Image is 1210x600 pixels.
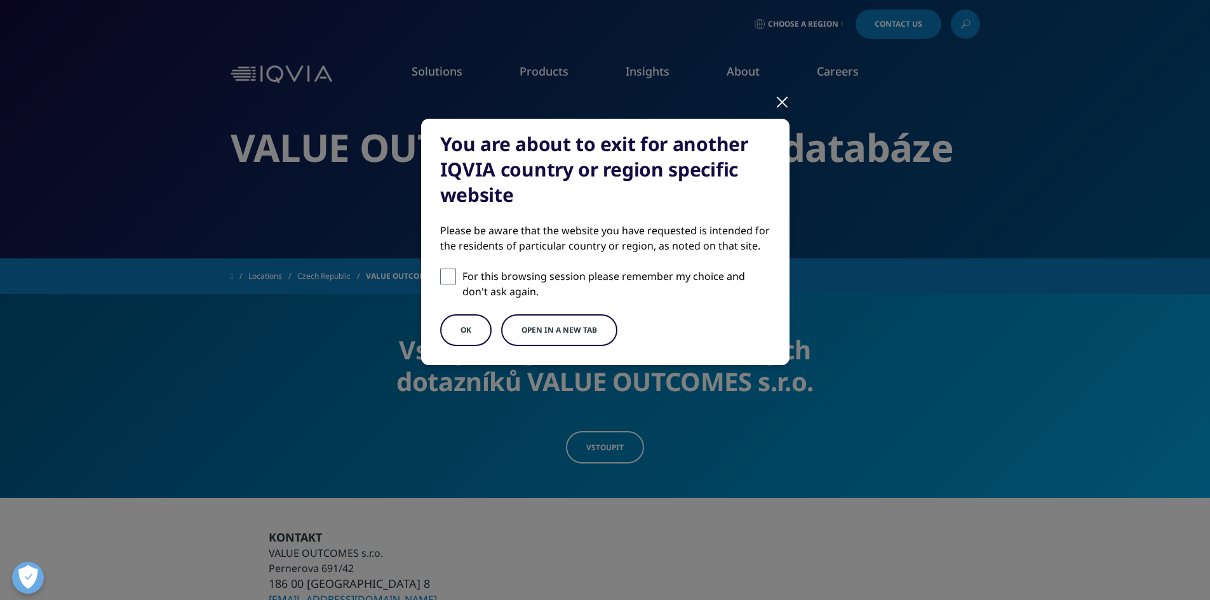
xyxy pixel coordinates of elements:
[440,223,770,253] div: Please be aware that the website you have requested is intended for the residents of particular c...
[12,562,44,594] button: Otevřít předvolby
[501,314,617,346] button: Open in a new tab
[462,269,770,299] p: For this browsing session please remember my choice and don't ask again.
[440,314,492,346] button: OK
[440,131,770,208] div: You are about to exit for another IQVIA country or region specific website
